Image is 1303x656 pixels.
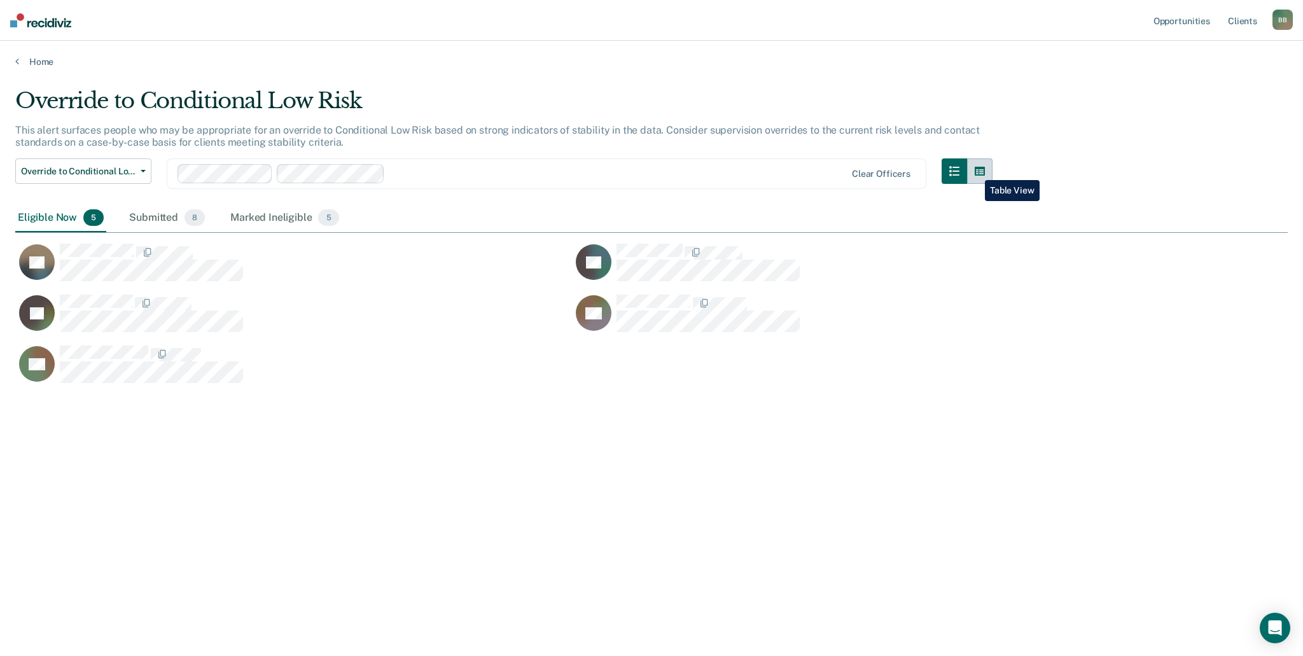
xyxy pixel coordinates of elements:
div: CaseloadOpportunityCell-217893 [15,243,572,294]
div: CaseloadOpportunityCell-393413 [572,243,1129,294]
span: 8 [185,209,205,226]
button: Override to Conditional Low Risk [15,158,151,184]
div: CaseloadOpportunityCell-216970 [15,294,572,345]
div: B B [1272,10,1293,30]
div: Clear officers [852,169,910,179]
div: Eligible Now5 [15,204,106,232]
span: 5 [318,209,338,226]
div: CaseloadOpportunityCell-87841 [15,345,572,396]
div: Marked Ineligible5 [228,204,342,232]
button: BB [1272,10,1293,30]
div: Open Intercom Messenger [1260,613,1290,643]
img: Recidiviz [10,13,71,27]
div: Override to Conditional Low Risk [15,88,993,124]
span: 5 [83,209,104,226]
div: Submitted8 [127,204,207,232]
span: Override to Conditional Low Risk [21,166,136,177]
p: This alert surfaces people who may be appropriate for an override to Conditional Low Risk based o... [15,124,980,148]
a: Home [15,56,1288,67]
div: CaseloadOpportunityCell-217061 [572,294,1129,345]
